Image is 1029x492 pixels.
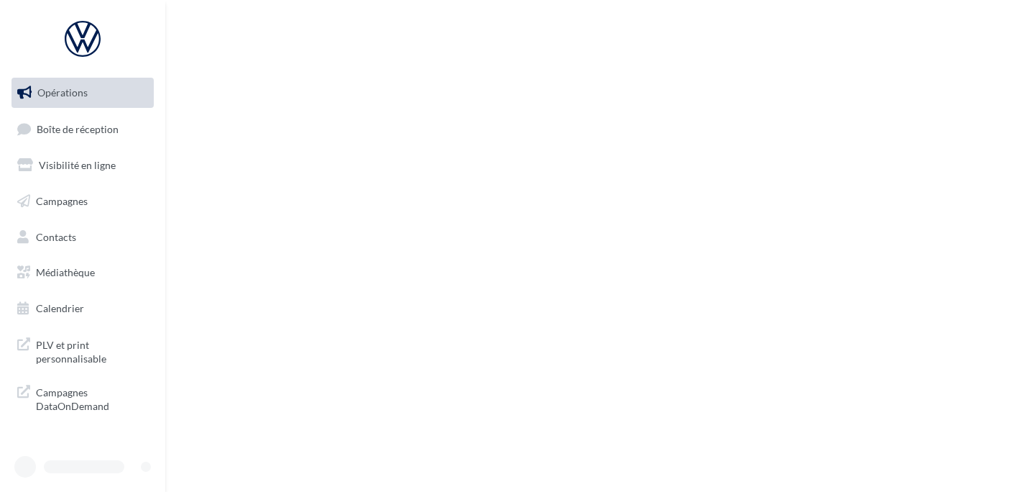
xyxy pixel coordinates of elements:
[9,222,157,252] a: Contacts
[9,186,157,217] a: Campagnes
[9,78,157,108] a: Opérations
[9,293,157,324] a: Calendrier
[36,230,76,242] span: Contacts
[36,302,84,314] span: Calendrier
[36,335,148,366] span: PLV et print personnalisable
[9,258,157,288] a: Médiathèque
[9,377,157,419] a: Campagnes DataOnDemand
[36,383,148,414] span: Campagnes DataOnDemand
[37,122,119,135] span: Boîte de réception
[37,86,88,99] span: Opérations
[9,329,157,372] a: PLV et print personnalisable
[39,159,116,171] span: Visibilité en ligne
[36,195,88,207] span: Campagnes
[9,150,157,181] a: Visibilité en ligne
[36,266,95,278] span: Médiathèque
[9,114,157,145] a: Boîte de réception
